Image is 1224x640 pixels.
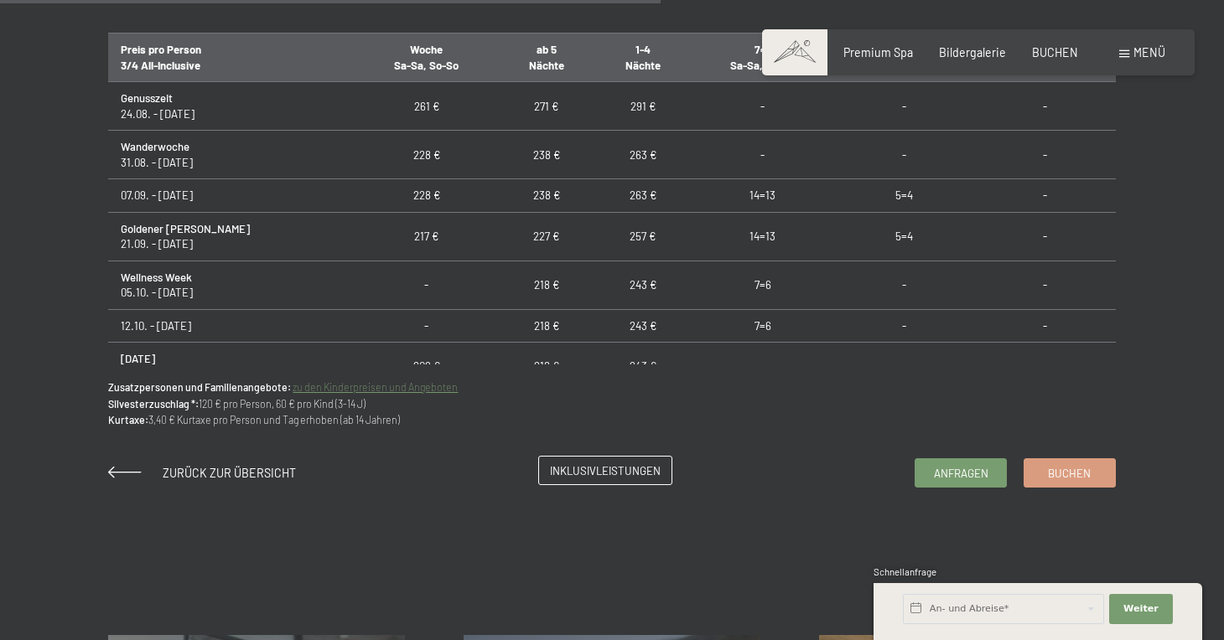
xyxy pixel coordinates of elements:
[594,34,691,82] th: 1-4 Nächte
[108,309,355,342] td: 12.10. - [DATE]
[975,343,1116,391] td: -
[498,34,594,82] th: ab 5 Nächte
[355,343,498,391] td: 206 €
[498,82,594,131] td: 271 €
[355,34,498,82] th: Woche Sa-Sa, So-So
[939,45,1006,59] a: Bildergalerie
[691,309,834,342] td: 7=6
[1048,466,1091,481] span: Buchen
[293,381,458,393] a: zu den Kinderpreisen und Angeboten
[355,179,498,212] td: 228 €
[108,343,355,391] td: 25.10. - [DATE]
[498,343,594,391] td: 218 €
[934,466,988,481] span: Anfragen
[975,261,1116,309] td: -
[834,309,975,342] td: -
[915,459,1006,487] a: Anfragen
[594,179,691,212] td: 263 €
[1109,594,1173,624] button: Weiter
[691,131,834,179] td: -
[108,261,355,309] td: 05.10. - [DATE]
[691,34,834,82] th: 7=6 Sa-Sa, So-So
[108,466,295,480] a: Zurück zur Übersicht
[539,457,672,484] a: Inklusivleistungen
[691,343,834,391] td: -
[355,131,498,179] td: 228 €
[691,261,834,309] td: 7=6
[594,309,691,342] td: 243 €
[1024,459,1115,487] a: Buchen
[498,179,594,212] td: 238 €
[594,212,691,261] td: 257 €
[975,131,1116,179] td: -
[121,91,173,105] strong: Genusszeit
[121,140,189,153] strong: Wanderwoche
[691,179,834,212] td: 14=13
[121,352,155,365] strong: [DATE]
[594,131,691,179] td: 263 €
[691,212,834,261] td: 14=13
[834,131,975,179] td: -
[108,398,199,410] strong: Silvesterzuschlag *:
[550,463,661,478] span: Inklusivleistungen
[975,82,1116,131] td: -
[594,343,691,391] td: 243 €
[834,212,975,261] td: 5=4
[355,82,498,131] td: 261 €
[594,82,691,131] td: 291 €
[355,309,498,342] td: -
[108,34,355,82] th: Preis pro Person 3/4 All-Inclusive
[108,131,355,179] td: 31.08. - [DATE]
[108,212,355,261] td: 21.09. - [DATE]
[975,212,1116,261] td: -
[1133,45,1165,59] span: Menü
[121,271,192,284] strong: Wellness Week
[834,179,975,212] td: 5=4
[1032,45,1078,59] a: BUCHEN
[498,261,594,309] td: 218 €
[834,343,975,391] td: -
[163,466,296,480] span: Zurück zur Übersicht
[691,82,834,131] td: -
[498,309,594,342] td: 218 €
[1123,602,1159,616] span: Weiter
[975,179,1116,212] td: -
[834,261,975,309] td: -
[108,379,1115,429] p: 120 € pro Person, 60 € pro Kind (3-14 J) 3,40 € Kurtaxe pro Person und Tag erhoben (ab 14 Jahren)
[108,381,291,393] strong: Zusatzpersonen und Familienangebote:
[874,566,936,577] span: Schnellanfrage
[108,82,355,131] td: 24.08. - [DATE]
[975,309,1116,342] td: -
[355,212,498,261] td: 217 €
[498,212,594,261] td: 227 €
[355,261,498,309] td: -
[594,261,691,309] td: 243 €
[108,179,355,212] td: 07.09. - [DATE]
[498,131,594,179] td: 238 €
[121,222,250,235] strong: Goldener [PERSON_NAME]
[108,414,148,426] strong: Kurtaxe:
[834,82,975,131] td: -
[843,45,913,59] a: Premium Spa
